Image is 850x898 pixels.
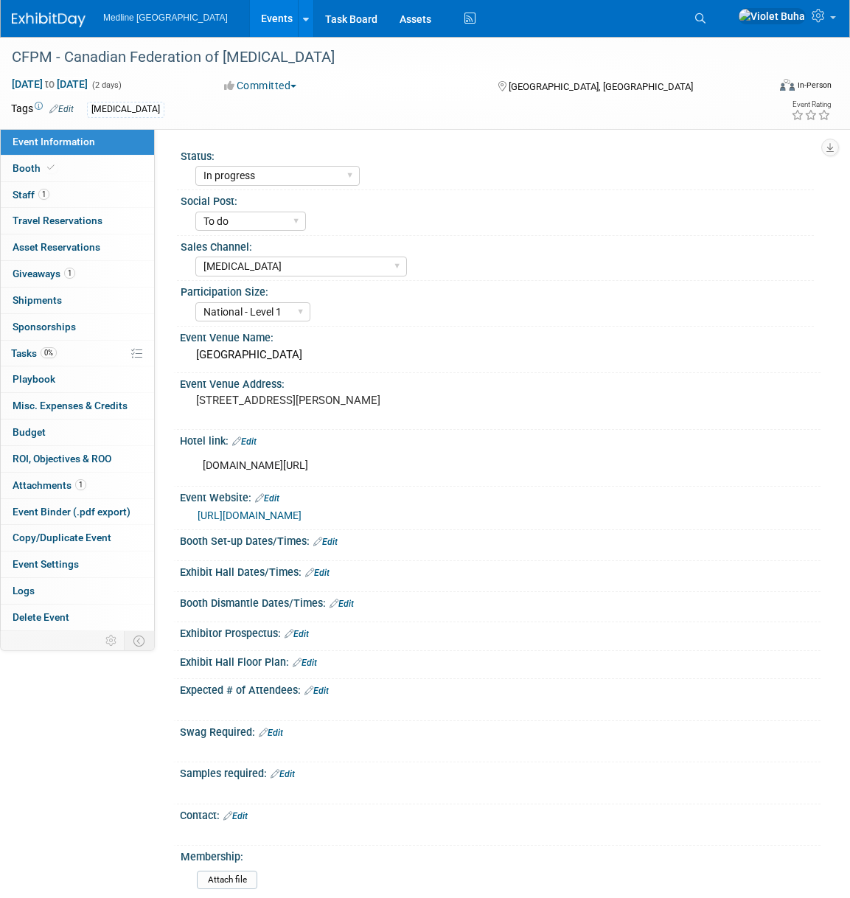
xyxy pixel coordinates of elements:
[1,341,154,366] a: Tasks0%
[1,366,154,392] a: Playbook
[704,77,832,99] div: Event Format
[181,846,814,864] div: Membership:
[1,551,154,577] a: Event Settings
[180,622,821,641] div: Exhibitor Prospectus:
[192,451,692,481] div: [DOMAIN_NAME][URL]
[305,568,330,578] a: Edit
[196,394,431,407] pre: [STREET_ADDRESS][PERSON_NAME]
[91,80,122,90] span: (2 days)
[1,446,154,472] a: ROI, Objectives & ROO
[1,288,154,313] a: Shipments
[271,769,295,779] a: Edit
[1,393,154,419] a: Misc. Expenses & Credits
[99,631,125,650] td: Personalize Event Tab Strip
[285,629,309,639] a: Edit
[1,499,154,525] a: Event Binder (.pdf export)
[293,658,317,668] a: Edit
[11,101,74,118] td: Tags
[49,104,74,114] a: Edit
[180,804,821,824] div: Contact:
[313,537,338,547] a: Edit
[1,314,154,340] a: Sponsorships
[13,585,35,596] span: Logs
[13,506,130,518] span: Event Binder (.pdf export)
[180,530,821,549] div: Booth Set-up Dates/Times:
[255,493,279,504] a: Edit
[13,241,100,253] span: Asset Reservations
[13,400,128,411] span: Misc. Expenses & Credits
[223,811,248,821] a: Edit
[181,145,814,164] div: Status:
[13,215,102,226] span: Travel Reservations
[12,13,86,27] img: ExhibitDay
[13,532,111,543] span: Copy/Duplicate Event
[219,78,302,93] button: Committed
[41,347,57,358] span: 0%
[75,479,86,490] span: 1
[13,189,49,201] span: Staff
[13,268,75,279] span: Giveaways
[180,592,821,611] div: Booth Dismantle Dates/Times:
[1,578,154,604] a: Logs
[103,13,228,23] span: Medline [GEOGRAPHIC_DATA]
[13,611,69,623] span: Delete Event
[509,81,693,92] span: [GEOGRAPHIC_DATA], [GEOGRAPHIC_DATA]
[180,430,821,449] div: Hotel link:
[304,686,329,696] a: Edit
[1,261,154,287] a: Giveaways1
[180,327,821,345] div: Event Venue Name:
[38,189,49,200] span: 1
[13,321,76,333] span: Sponsorships
[181,281,814,299] div: Participation Size:
[1,473,154,498] a: Attachments1
[13,479,86,491] span: Attachments
[64,268,75,279] span: 1
[180,679,821,698] div: Expected # of Attendees:
[125,631,155,650] td: Toggle Event Tabs
[180,487,821,506] div: Event Website:
[1,208,154,234] a: Travel Reservations
[1,420,154,445] a: Budget
[11,77,88,91] span: [DATE] [DATE]
[1,605,154,630] a: Delete Event
[180,373,821,391] div: Event Venue Address:
[43,78,57,90] span: to
[232,436,257,447] a: Edit
[181,190,814,209] div: Social Post:
[330,599,354,609] a: Edit
[47,164,55,172] i: Booth reservation complete
[13,558,79,570] span: Event Settings
[797,80,832,91] div: In-Person
[13,426,46,438] span: Budget
[1,234,154,260] a: Asset Reservations
[259,728,283,738] a: Edit
[738,8,806,24] img: Violet Buha
[780,79,795,91] img: Format-Inperson.png
[87,102,164,117] div: [MEDICAL_DATA]
[1,525,154,551] a: Copy/Duplicate Event
[191,344,809,366] div: [GEOGRAPHIC_DATA]
[180,561,821,580] div: Exhibit Hall Dates/Times:
[1,182,154,208] a: Staff1
[13,136,95,147] span: Event Information
[7,44,751,71] div: CFPM - Canadian Federation of [MEDICAL_DATA]
[791,101,831,108] div: Event Rating
[13,294,62,306] span: Shipments
[13,373,55,385] span: Playbook
[11,347,57,359] span: Tasks
[180,651,821,670] div: Exhibit Hall Floor Plan:
[1,129,154,155] a: Event Information
[198,509,302,521] a: [URL][DOMAIN_NAME]
[180,762,821,782] div: Samples required:
[13,453,111,464] span: ROI, Objectives & ROO
[1,156,154,181] a: Booth
[180,721,821,740] div: Swag Required:
[181,236,814,254] div: Sales Channel:
[13,162,58,174] span: Booth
